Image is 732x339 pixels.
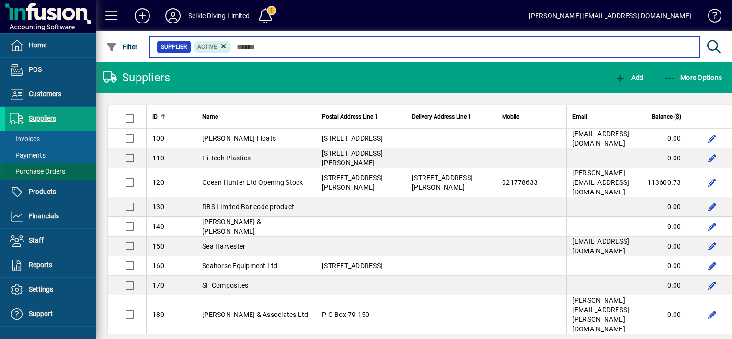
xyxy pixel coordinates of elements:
[202,218,261,235] span: [PERSON_NAME] & [PERSON_NAME]
[152,242,164,250] span: 150
[5,58,96,82] a: POS
[29,285,53,293] span: Settings
[641,295,694,334] td: 0.00
[529,8,691,23] div: [PERSON_NAME] [EMAIL_ADDRESS][DOMAIN_NAME]
[647,112,689,122] div: Balance ($)
[202,154,251,162] span: Hi Tech Plastics
[705,219,720,234] button: Edit
[572,112,636,122] div: Email
[705,238,720,254] button: Edit
[152,311,164,318] span: 180
[652,112,681,122] span: Balance ($)
[29,188,56,195] span: Products
[202,112,218,122] span: Name
[29,90,61,98] span: Customers
[127,7,158,24] button: Add
[158,7,188,24] button: Profile
[202,179,303,186] span: Ocean Hunter Ltd Opening Stock
[29,310,53,317] span: Support
[664,74,722,81] span: More Options
[572,130,629,147] span: [EMAIL_ADDRESS][DOMAIN_NAME]
[202,203,294,211] span: RBS Limited Bar code product
[612,69,646,86] button: Add
[5,278,96,302] a: Settings
[29,212,59,220] span: Financials
[29,41,46,49] span: Home
[572,169,629,196] span: [PERSON_NAME][EMAIL_ADDRESS][DOMAIN_NAME]
[322,174,383,191] span: [STREET_ADDRESS][PERSON_NAME]
[641,217,694,237] td: 0.00
[152,282,164,289] span: 170
[641,168,694,197] td: 113600.73
[152,112,166,122] div: ID
[502,112,519,122] span: Mobile
[197,44,217,50] span: Active
[202,242,245,250] span: Sea Harvester
[572,112,587,122] span: Email
[29,66,42,73] span: POS
[572,296,629,333] span: [PERSON_NAME][EMAIL_ADDRESS][PERSON_NAME][DOMAIN_NAME]
[615,74,643,81] span: Add
[103,70,170,85] div: Suppliers
[152,179,164,186] span: 120
[705,175,720,190] button: Edit
[322,311,370,318] span: P O Box 79-150
[152,203,164,211] span: 130
[641,256,694,276] td: 0.00
[5,180,96,204] a: Products
[106,43,138,51] span: Filter
[202,112,310,122] div: Name
[5,131,96,147] a: Invoices
[5,82,96,106] a: Customers
[412,174,473,191] span: [STREET_ADDRESS][PERSON_NAME]
[502,179,538,186] span: 021778633
[10,151,46,159] span: Payments
[322,262,383,270] span: [STREET_ADDRESS]
[5,229,96,253] a: Staff
[5,34,96,57] a: Home
[152,262,164,270] span: 160
[202,262,278,270] span: Seahorse Equipment Ltd
[10,168,65,175] span: Purchase Orders
[641,276,694,295] td: 0.00
[152,135,164,142] span: 100
[103,38,140,56] button: Filter
[152,112,158,122] span: ID
[701,2,720,33] a: Knowledge Base
[29,261,52,269] span: Reports
[202,282,248,289] span: SF Composites
[705,258,720,273] button: Edit
[5,204,96,228] a: Financials
[705,199,720,215] button: Edit
[412,112,471,122] span: Delivery Address Line 1
[29,237,44,244] span: Staff
[194,41,232,53] mat-chip: Activation Status: Active
[188,8,250,23] div: Selkie Diving Limited
[202,135,276,142] span: [PERSON_NAME] Floats
[152,154,164,162] span: 110
[5,163,96,180] a: Purchase Orders
[641,129,694,148] td: 0.00
[161,42,187,52] span: Supplier
[5,302,96,326] a: Support
[641,237,694,256] td: 0.00
[322,135,383,142] span: [STREET_ADDRESS]
[5,147,96,163] a: Payments
[322,149,383,167] span: [STREET_ADDRESS][PERSON_NAME]
[662,69,725,86] button: More Options
[10,135,40,143] span: Invoices
[502,112,560,122] div: Mobile
[5,253,96,277] a: Reports
[29,114,56,122] span: Suppliers
[322,112,378,122] span: Postal Address Line 1
[705,131,720,146] button: Edit
[705,307,720,322] button: Edit
[202,311,309,318] span: [PERSON_NAME] & Associates Ltd
[572,237,629,255] span: [EMAIL_ADDRESS][DOMAIN_NAME]
[641,148,694,168] td: 0.00
[641,197,694,217] td: 0.00
[705,278,720,293] button: Edit
[705,150,720,166] button: Edit
[152,223,164,230] span: 140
